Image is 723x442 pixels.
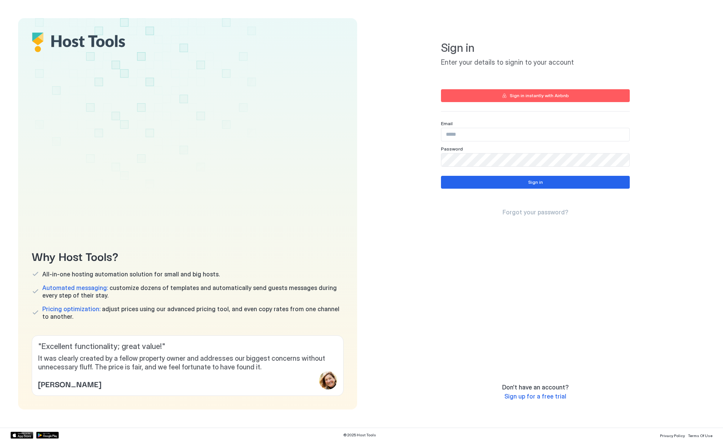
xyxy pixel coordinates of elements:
[441,146,463,152] span: Password
[441,58,630,67] span: Enter your details to signin to your account
[660,433,685,438] span: Privacy Policy
[441,176,630,189] button: Sign in
[441,41,630,55] span: Sign in
[660,431,685,439] a: Privacy Policy
[504,392,566,400] a: Sign up for a free trial
[32,247,344,264] span: Why Host Tools?
[510,92,569,99] div: Sign in instantly with Airbnb
[441,121,453,126] span: Email
[11,432,33,439] a: App Store
[42,284,108,292] span: Automated messaging:
[441,154,629,166] input: Input Field
[42,270,220,278] span: All-in-one hosting automation solution for small and big hosts.
[38,378,101,389] span: [PERSON_NAME]
[528,179,543,186] div: Sign in
[38,354,337,371] span: It was clearly created by a fellow property owner and addresses our biggest concerns without unne...
[503,208,568,216] a: Forgot your password?
[42,305,100,313] span: Pricing optimization:
[441,89,630,102] button: Sign in instantly with Airbnb
[441,128,629,141] input: Input Field
[319,371,337,389] div: profile
[42,305,344,320] span: adjust prices using our advanced pricing tool, and even copy rates from one channel to another.
[36,432,59,439] a: Google Play Store
[42,284,344,299] span: customize dozens of templates and automatically send guests messages during every step of their s...
[38,342,337,351] span: " Excellent functionality; great value! "
[343,433,376,437] span: © 2025 Host Tools
[688,431,712,439] a: Terms Of Use
[502,383,569,391] span: Don't have an account?
[688,433,712,438] span: Terms Of Use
